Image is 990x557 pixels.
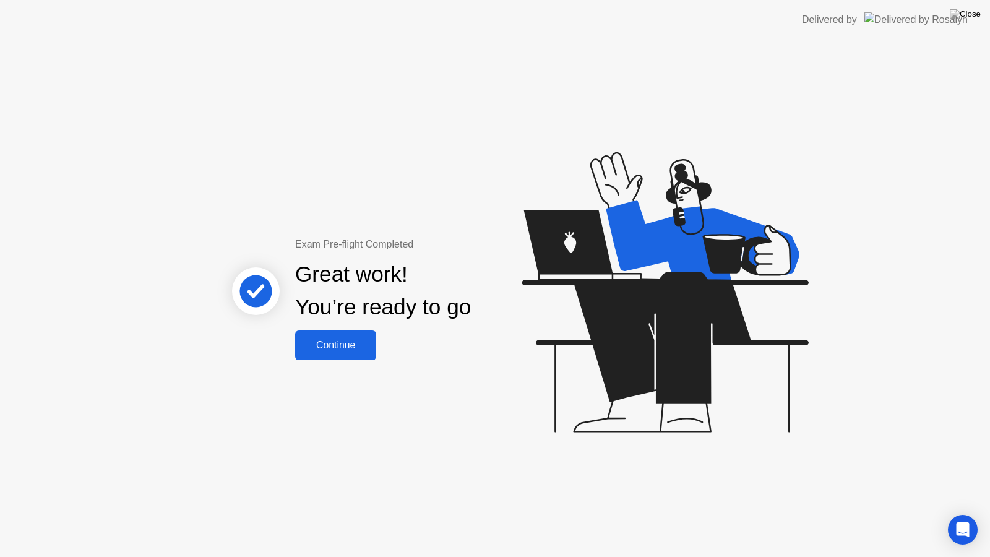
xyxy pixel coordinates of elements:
[299,340,372,351] div: Continue
[950,9,981,19] img: Close
[295,258,471,324] div: Great work! You’re ready to go
[295,330,376,360] button: Continue
[802,12,857,27] div: Delivered by
[864,12,968,27] img: Delivered by Rosalyn
[295,237,551,252] div: Exam Pre-flight Completed
[948,515,978,545] div: Open Intercom Messenger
